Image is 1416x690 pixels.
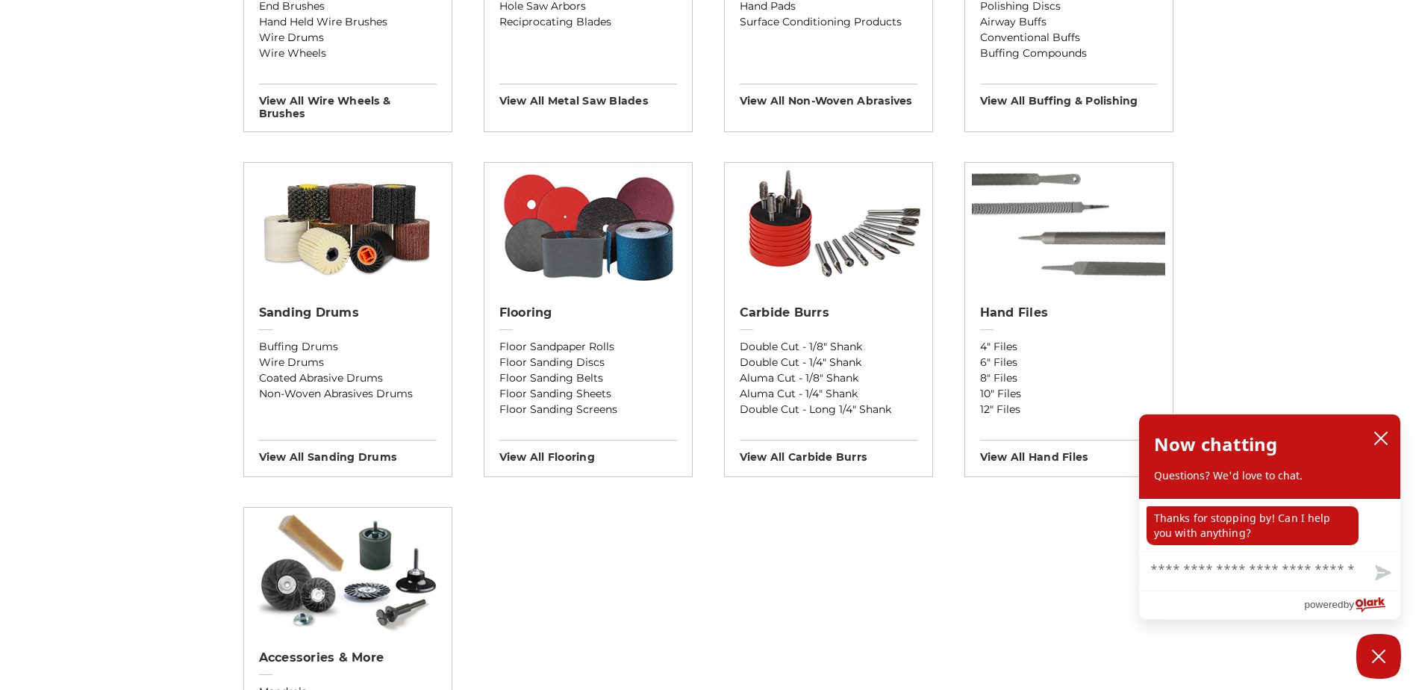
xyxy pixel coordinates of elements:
span: powered [1304,595,1343,614]
a: Wire Drums [259,30,437,46]
p: Questions? We'd love to chat. [1154,468,1385,483]
a: Buffing Drums [259,339,437,355]
a: Floor Sanding Sheets [499,386,677,402]
a: Double Cut - 1/8" Shank [740,339,917,355]
h2: Hand Files [980,305,1158,320]
div: olark chatbox [1138,414,1401,620]
a: Buffing Compounds [980,46,1158,61]
a: Floor Sanding Belts [499,370,677,386]
a: Powered by Olark [1304,591,1400,619]
a: 4" Files [980,339,1158,355]
button: Send message [1363,556,1400,591]
button: Close Chatbox [1356,634,1401,679]
img: Carbide Burrs [725,163,932,290]
h2: Sanding Drums [259,305,437,320]
img: Accessories & More [251,508,444,635]
button: close chatbox [1369,427,1393,450]
h3: View All metal saw blades [499,84,677,108]
h2: Flooring [499,305,677,320]
a: 12" Files [980,402,1158,417]
img: Hand Files [972,163,1165,290]
a: Reciprocating Blades [499,14,677,30]
h2: Accessories & More [259,650,437,665]
a: Double Cut - 1/4" Shank [740,355,917,370]
h3: View All carbide burrs [740,440,917,464]
h3: View All flooring [499,440,677,464]
a: 6" Files [980,355,1158,370]
a: Aluma Cut - 1/8" Shank [740,370,917,386]
a: Surface Conditioning Products [740,14,917,30]
a: 8" Files [980,370,1158,386]
a: Non-Woven Abrasives Drums [259,386,437,402]
h2: Now chatting [1154,429,1277,459]
a: Floor Sanding Screens [499,402,677,417]
h3: View All wire wheels & brushes [259,84,437,120]
h3: View All non-woven abrasives [740,84,917,108]
img: Flooring [491,163,684,290]
a: Airway Buffs [980,14,1158,30]
h3: View All sanding drums [259,440,437,464]
a: Double Cut - Long 1/4" Shank [740,402,917,417]
div: chat [1139,499,1400,551]
p: Thanks for stopping by! Can I help you with anything? [1147,506,1359,545]
a: Aluma Cut - 1/4" Shank [740,386,917,402]
a: 10" Files [980,386,1158,402]
a: Wire Wheels [259,46,437,61]
a: Hand Held Wire Brushes [259,14,437,30]
h2: Carbide Burrs [740,305,917,320]
a: Floor Sandpaper Rolls [499,339,677,355]
h3: View All buffing & polishing [980,84,1158,108]
a: Coated Abrasive Drums [259,370,437,386]
span: by [1344,595,1354,614]
img: Sanding Drums [244,163,452,290]
a: Conventional Buffs [980,30,1158,46]
a: Wire Drums [259,355,437,370]
h3: View All hand files [980,440,1158,464]
a: Floor Sanding Discs [499,355,677,370]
